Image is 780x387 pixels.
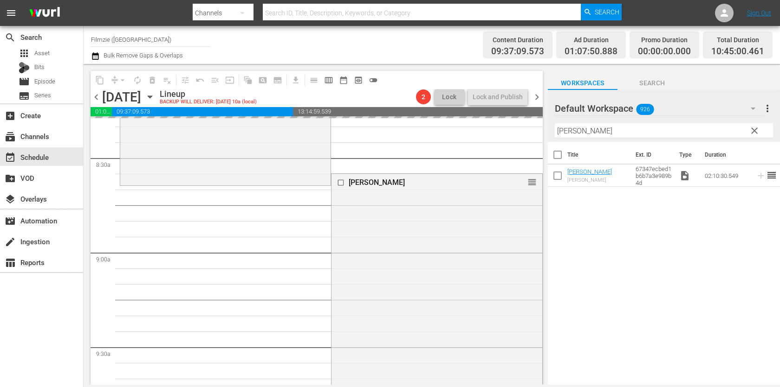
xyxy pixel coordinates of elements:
span: Bits [34,63,45,72]
th: Duration [699,142,755,168]
span: Asset [34,49,50,58]
span: toggle_off [369,76,378,85]
span: VOD [5,173,16,184]
button: clear [747,123,761,138]
span: 926 [636,100,654,119]
span: Search [595,4,619,20]
span: Week Calendar View [321,73,336,88]
span: Update Metadata from Key Asset [222,73,237,88]
div: BACKUP WILL DELIVER: [DATE] 10a (local) [160,99,257,105]
span: Search [5,32,16,43]
span: 10:45:00.461 [711,46,764,57]
th: Title [567,142,630,168]
div: Lineup [160,89,257,99]
th: Type [674,142,699,168]
span: Month Calendar View [336,73,351,88]
span: Fill episodes with ad slates [208,73,222,88]
span: movie [19,76,30,87]
span: Loop Content [130,73,145,88]
span: Asset [19,48,30,59]
span: Series [19,90,30,102]
span: Refresh All Search Blocks [237,71,255,89]
span: calendar_view_week_outlined [324,76,333,85]
span: reorder [766,170,777,181]
th: Ext. ID [630,142,674,168]
a: Sign Out [747,9,771,17]
td: 67347ecbed1b6b7a3e989b4d [632,165,676,187]
button: Lock and Publish [468,89,527,105]
span: Bulk Remove Gaps & Overlaps [102,52,183,59]
span: 2 [416,93,431,101]
span: 01:07:50.888 [91,107,112,116]
span: chevron_right [531,91,543,103]
span: chevron_left [91,91,102,103]
span: Remove Gaps & Overlaps [107,73,130,88]
button: reorder [527,177,537,186]
span: 13:14:59.539 [293,107,543,116]
div: Bits [19,62,30,73]
button: more_vert [762,97,773,120]
span: Create [5,110,16,121]
span: 01:07:50.888 [565,46,617,57]
span: Schedule [5,152,16,163]
span: preview_outlined [354,76,363,85]
div: Total Duration [711,33,764,46]
span: Series [34,91,51,100]
div: Content Duration [491,33,544,46]
span: clear [749,125,760,136]
button: Lock [435,89,464,105]
div: Ad Duration [565,33,617,46]
span: 09:37:09.573 [491,46,544,57]
td: 02:10:30.549 [701,165,752,187]
span: Download as CSV [285,71,303,89]
span: Customize Events [175,71,193,89]
div: [PERSON_NAME] [567,177,612,183]
button: Search [581,4,622,20]
span: Day Calendar View [303,71,321,89]
span: Overlays [5,194,16,205]
span: Revert to Primary Episode [193,73,208,88]
img: ans4CAIJ8jUAAAAAAAAAAAAAAAAAAAAAAAAgQb4GAAAAAAAAAAAAAAAAAAAAAAAAJMjXAAAAAAAAAAAAAAAAAAAAAAAAgAT5G... [22,2,67,24]
span: Ingestion [5,236,16,247]
span: date_range_outlined [339,76,348,85]
svg: Add to Schedule [756,171,766,181]
span: more_vert [762,103,773,114]
span: Episode [34,77,55,86]
span: Workspaces [548,77,617,89]
span: Lock [438,92,461,102]
span: 00:00:00.000 [638,46,691,57]
span: Automation [5,216,16,227]
div: [DATE] [102,89,141,105]
a: [PERSON_NAME] [567,168,612,175]
span: menu [6,7,17,19]
span: Create Search Block [255,73,270,88]
div: Promo Duration [638,33,691,46]
span: Search [617,77,687,89]
span: Select an event to delete [145,73,160,88]
span: 09:37:09.573 [112,107,293,116]
div: Lock and Publish [473,89,523,105]
span: Channels [5,131,16,142]
span: Create Series Block [270,73,285,88]
span: 24 hours Lineup View is OFF [366,73,381,88]
span: Copy Lineup [92,73,107,88]
div: [PERSON_NAME] [349,178,496,187]
span: Video [679,170,690,181]
div: Default Workspace [555,95,764,121]
span: Reports [5,257,16,268]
